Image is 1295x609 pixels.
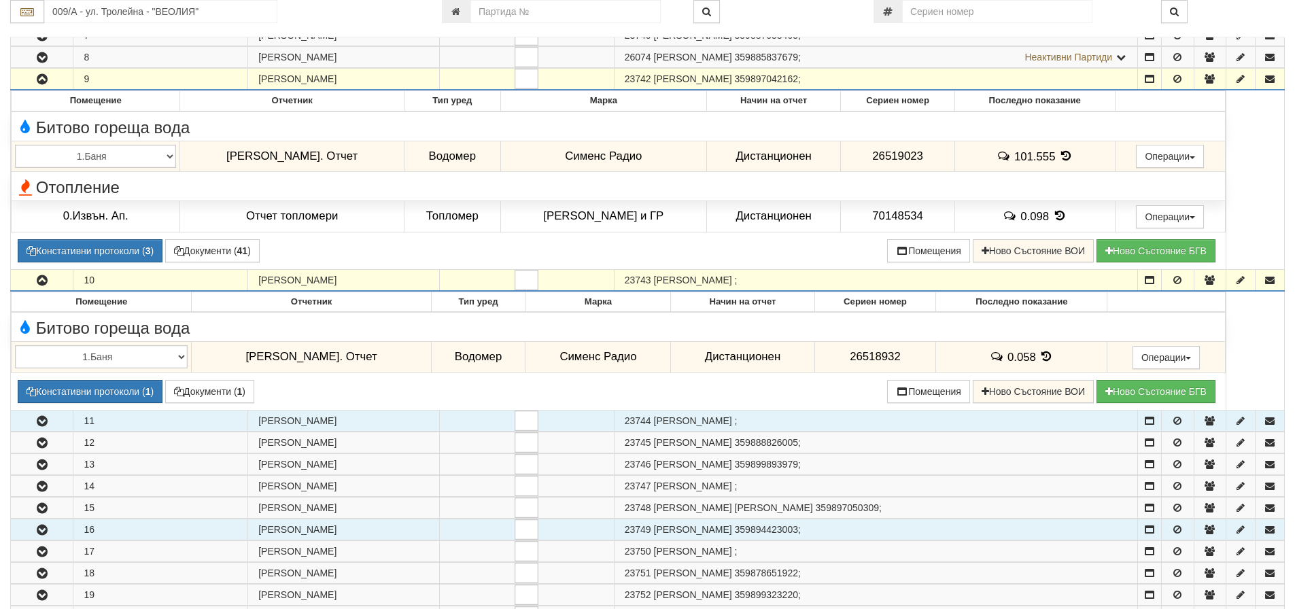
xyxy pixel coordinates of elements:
[15,179,120,196] span: Отопление
[12,91,180,111] th: Помещение
[248,562,440,583] td: [PERSON_NAME]
[654,568,732,578] span: [PERSON_NAME]
[248,519,440,540] td: [PERSON_NAME]
[654,73,732,84] span: [PERSON_NAME]
[625,568,651,578] span: Партида №
[237,245,248,256] b: 41
[1003,209,1020,222] span: История на забележките
[625,275,651,285] span: Партида №
[872,209,923,222] span: 70148534
[850,350,901,363] span: 26518932
[872,150,923,162] span: 26519023
[1058,150,1073,162] span: История на показанията
[525,292,671,312] th: Марка
[614,69,1137,90] td: ;
[887,380,970,403] button: Помещения
[1014,150,1056,162] span: 101.555
[145,386,151,397] b: 1
[226,150,358,162] span: [PERSON_NAME]. Отчет
[500,91,706,111] th: Марка
[248,475,440,496] td: [PERSON_NAME]
[654,481,732,491] span: [PERSON_NAME]
[1039,350,1054,363] span: История на показанията
[525,341,671,372] td: Сименс Радио
[625,481,651,491] span: Партида №
[1020,209,1049,222] span: 0.098
[404,141,500,172] td: Водомер
[165,239,260,262] button: Документи (41)
[654,437,732,448] span: [PERSON_NAME]
[625,52,651,63] span: Партида №
[936,292,1107,312] th: Последно показание
[73,519,248,540] td: 16
[165,380,254,403] button: Документи (1)
[625,502,651,513] span: Партида №
[997,150,1014,162] span: История на забележките
[654,546,732,557] span: [PERSON_NAME]
[73,584,248,605] td: 19
[12,292,192,312] th: Помещение
[73,69,248,90] td: 9
[614,47,1137,68] td: ;
[431,292,525,312] th: Тип уред
[614,519,1137,540] td: ;
[816,502,879,513] span: 359897050309
[1097,380,1215,403] button: Новo Състояние БГВ
[654,524,732,535] span: [PERSON_NAME]
[245,350,377,363] span: [PERSON_NAME]. Отчет
[625,589,651,600] span: Партида №
[73,432,248,453] td: 12
[1136,205,1204,228] button: Операции
[73,453,248,474] td: 13
[73,47,248,68] td: 8
[248,69,440,90] td: [PERSON_NAME]
[887,239,970,262] button: Помещения
[735,52,798,63] span: 359885837679
[15,119,190,137] span: Битово гореща вода
[246,209,338,222] span: Отчет топломери
[500,201,706,232] td: [PERSON_NAME] и ГР
[614,432,1137,453] td: ;
[814,292,936,312] th: Сериен номер
[625,546,651,557] span: Партида №
[73,540,248,561] td: 17
[145,245,151,256] b: 3
[625,437,651,448] span: Партида №
[614,562,1137,583] td: ;
[625,524,651,535] span: Партида №
[654,589,732,600] span: [PERSON_NAME]
[954,91,1115,111] th: Последно показание
[1024,52,1112,63] span: Неактивни Партиди
[614,453,1137,474] td: ;
[625,459,651,470] span: Партида №
[614,540,1137,561] td: ;
[735,73,798,84] span: 359897042162
[973,239,1094,262] button: Ново Състояние ВОИ
[614,410,1137,431] td: ;
[248,540,440,561] td: [PERSON_NAME]
[73,410,248,431] td: 11
[625,415,651,426] span: Партида №
[990,350,1007,363] span: История на забележките
[1133,346,1201,369] button: Операции
[192,292,431,312] th: Отчетник
[73,475,248,496] td: 14
[654,459,732,470] span: [PERSON_NAME]
[404,201,500,232] td: Топломер
[73,497,248,518] td: 15
[1097,239,1215,262] button: Новo Състояние БГВ
[1052,209,1067,222] span: История на показанията
[973,380,1094,403] button: Ново Състояние ВОИ
[500,141,706,172] td: Сименс Радио
[18,380,162,403] button: Констативни протоколи (1)
[654,52,732,63] span: [PERSON_NAME]
[654,502,813,513] span: [PERSON_NAME] [PERSON_NAME]
[735,589,798,600] span: 359899323220
[671,292,814,312] th: Начин на отчет
[614,584,1137,605] td: ;
[15,319,190,337] span: Битово гореща вода
[18,239,162,262] button: Констативни протоколи (3)
[625,73,651,84] span: Партида №
[706,141,840,172] td: Дистанционен
[706,201,840,232] td: Дистанционен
